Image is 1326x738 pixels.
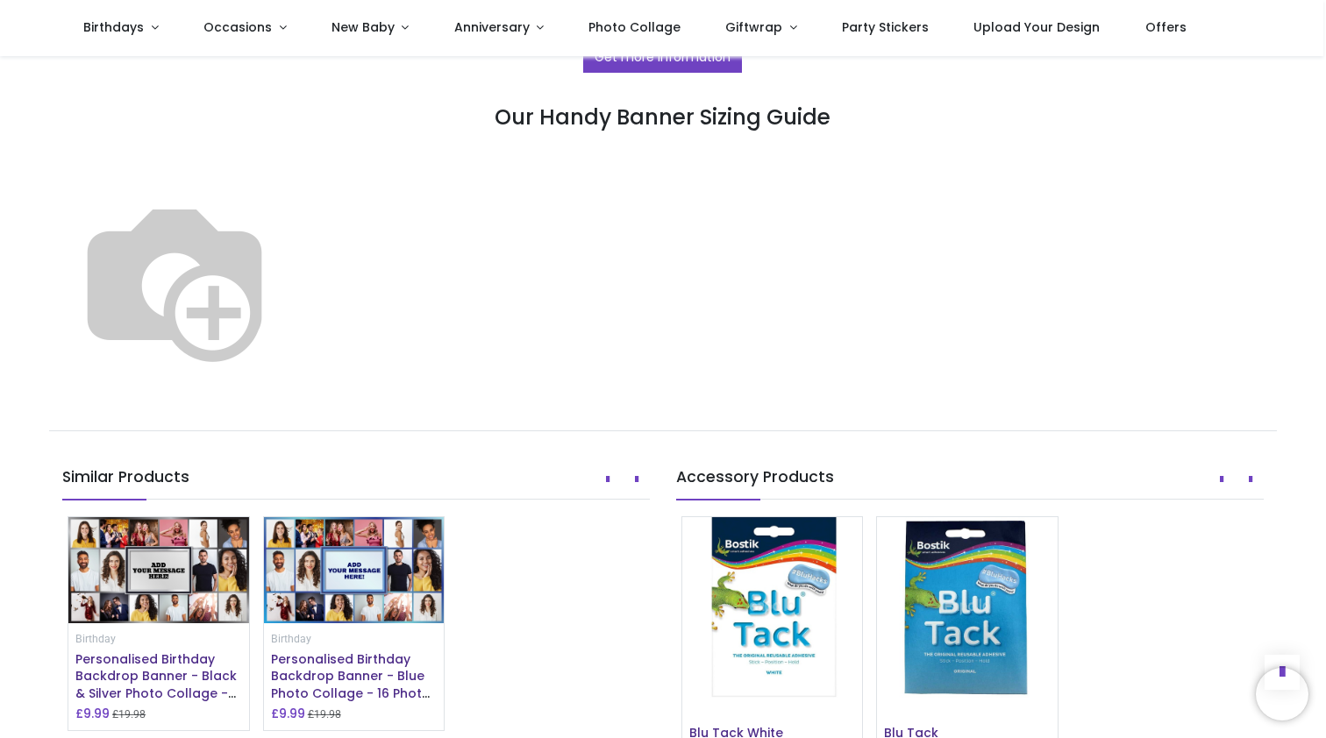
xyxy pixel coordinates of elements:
span: New Baby [331,18,395,36]
iframe: Brevo live chat [1256,668,1308,720]
span: Anniversary [454,18,530,36]
button: Prev [1208,465,1235,494]
small: £ [112,707,146,722]
a: Birthday [75,631,116,645]
img: Banner_Size_Helper_Image_Compare.svg [62,167,287,392]
small: Birthday [75,633,116,645]
span: 9.99 [279,705,305,722]
button: Prev [595,465,621,494]
small: £ [308,707,341,722]
a: Personalised Birthday Backdrop Banner - Black & Silver Photo Collage - 16 Photo Upload [75,650,237,720]
h6: £ [75,705,110,722]
h6: Personalised Birthday Backdrop Banner - Black & Silver Photo Collage - 16 Photo Upload [75,651,242,703]
img: Blu Tack White [682,517,863,698]
span: Offers [1145,18,1187,36]
span: Upload Your Design [973,18,1100,36]
button: Next [1237,465,1264,494]
img: Blu Tack [877,517,1058,698]
h3: Our Handy Banner Sizing Guide [62,42,1264,133]
h6: £ [271,705,305,722]
button: Next [624,465,650,494]
span: Photo Collage [588,18,681,36]
span: 19.98 [314,708,341,720]
a: Personalised Birthday Backdrop Banner - Blue Photo Collage - 16 Photo Upload [271,650,431,720]
img: Personalised Birthday Backdrop Banner - Black & Silver Photo Collage - 16 Photo Upload [68,517,249,623]
span: Party Stickers [842,18,929,36]
a: Get more information [583,43,742,73]
h5: Accessory Products [676,466,1264,500]
span: 9.99 [83,705,110,722]
h5: Similar Products [62,466,650,500]
span: Giftwrap [725,18,782,36]
img: Personalised Birthday Backdrop Banner - Blue Photo Collage - 16 Photo Upload [264,517,445,623]
span: Birthdays [83,18,144,36]
a: Birthday [271,631,311,645]
span: Occasions [203,18,272,36]
small: Birthday [271,633,311,645]
span: 19.98 [118,708,146,720]
h6: Personalised Birthday Backdrop Banner - Blue Photo Collage - 16 Photo Upload [271,651,438,703]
